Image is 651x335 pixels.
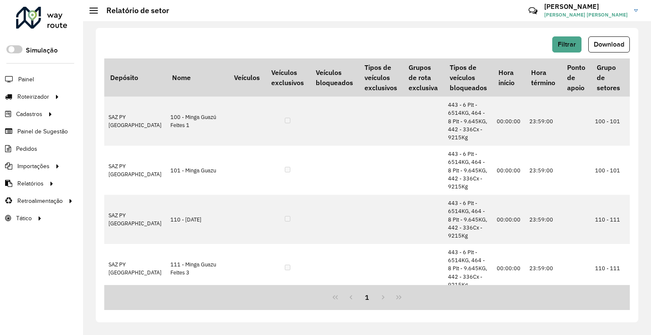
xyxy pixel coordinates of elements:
[166,58,228,97] th: Nome
[26,45,58,55] label: Simulação
[104,195,166,244] td: SAZ PY [GEOGRAPHIC_DATA]
[104,244,166,293] td: SAZ PY [GEOGRAPHIC_DATA]
[525,146,561,195] td: 23:59:00
[228,58,265,97] th: Veículos
[166,195,228,244] td: 110 - [DATE]
[18,75,34,84] span: Painel
[444,97,492,146] td: 443 - 6 Plt - 6514KG, 464 - 8 Plt - 9.645KG, 442 - 336Cx - 9215Kg
[17,179,44,188] span: Relatórios
[594,41,624,48] span: Download
[588,36,630,53] button: Download
[17,127,68,136] span: Painel de Sugestão
[104,146,166,195] td: SAZ PY [GEOGRAPHIC_DATA]
[525,58,561,97] th: Hora término
[544,11,628,19] span: [PERSON_NAME] [PERSON_NAME]
[98,6,169,15] h2: Relatório de setor
[166,244,228,293] td: 111 - Minga Guazu Feltes 3
[492,58,525,97] th: Hora início
[16,110,42,119] span: Cadastros
[591,58,626,97] th: Grupo de setores
[17,92,49,101] span: Roteirizador
[544,3,628,11] h3: [PERSON_NAME]
[16,144,37,153] span: Pedidos
[492,146,525,195] td: 00:00:00
[492,244,525,293] td: 00:00:00
[17,162,50,171] span: Importações
[558,41,576,48] span: Filtrar
[492,195,525,244] td: 00:00:00
[104,58,166,97] th: Depósito
[16,214,32,223] span: Tático
[492,97,525,146] td: 00:00:00
[591,195,626,244] td: 110 - 111
[591,97,626,146] td: 100 - 101
[524,2,542,20] a: Contato Rápido
[166,97,228,146] td: 100 - Minga Guazú Feltes 1
[444,195,492,244] td: 443 - 6 Plt - 6514KG, 464 - 8 Plt - 9.645KG, 442 - 336Cx - 9215Kg
[591,244,626,293] td: 110 - 111
[525,195,561,244] td: 23:59:00
[552,36,581,53] button: Filtrar
[403,58,444,97] th: Grupos de rota exclusiva
[444,58,492,97] th: Tipos de veículos bloqueados
[444,244,492,293] td: 443 - 6 Plt - 6514KG, 464 - 8 Plt - 9.645KG, 442 - 336Cx - 9215Kg
[561,58,591,97] th: Ponto de apoio
[359,289,375,305] button: 1
[310,58,359,97] th: Veículos bloqueados
[444,146,492,195] td: 443 - 6 Plt - 6514KG, 464 - 8 Plt - 9.645KG, 442 - 336Cx - 9215Kg
[17,197,63,205] span: Retroalimentação
[104,97,166,146] td: SAZ PY [GEOGRAPHIC_DATA]
[591,146,626,195] td: 100 - 101
[525,244,561,293] td: 23:59:00
[265,58,309,97] th: Veículos exclusivos
[166,146,228,195] td: 101 - Minga Guazu
[359,58,403,97] th: Tipos de veículos exclusivos
[525,97,561,146] td: 23:59:00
